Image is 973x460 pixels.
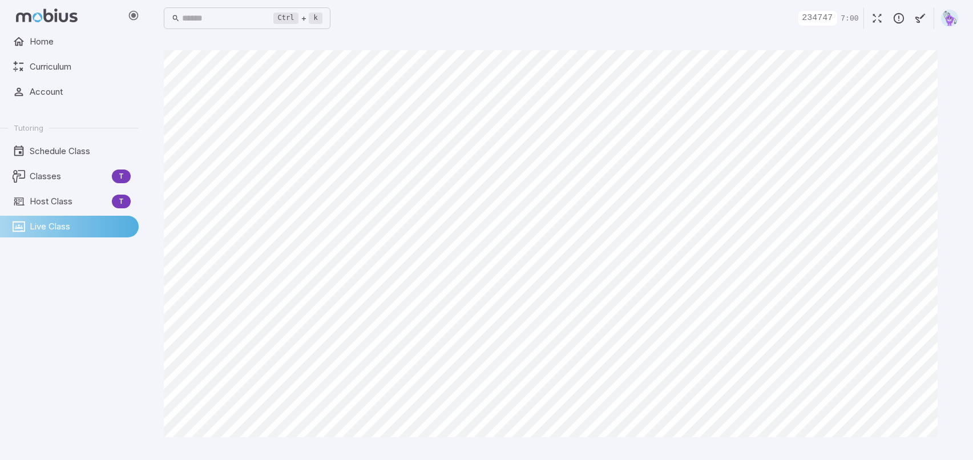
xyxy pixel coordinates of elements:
[30,170,107,183] span: Classes
[273,13,299,24] kbd: Ctrl
[30,145,131,158] span: Schedule Class
[30,60,131,73] span: Curriculum
[841,13,858,25] p: Time Remaining
[798,12,833,25] p: 234747
[30,195,107,208] span: Host Class
[888,7,910,29] button: Report an Issue
[112,196,131,207] span: T
[309,13,322,24] kbd: k
[112,171,131,182] span: T
[30,86,131,98] span: Account
[798,11,837,26] div: Join Code - Students can join by entering this code
[941,10,958,27] img: pentagon.svg
[910,7,931,29] button: Start Drawing on Questions
[30,35,131,48] span: Home
[273,11,322,25] div: +
[866,7,888,29] button: Fullscreen Game
[14,123,43,133] span: Tutoring
[30,220,131,233] span: Live Class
